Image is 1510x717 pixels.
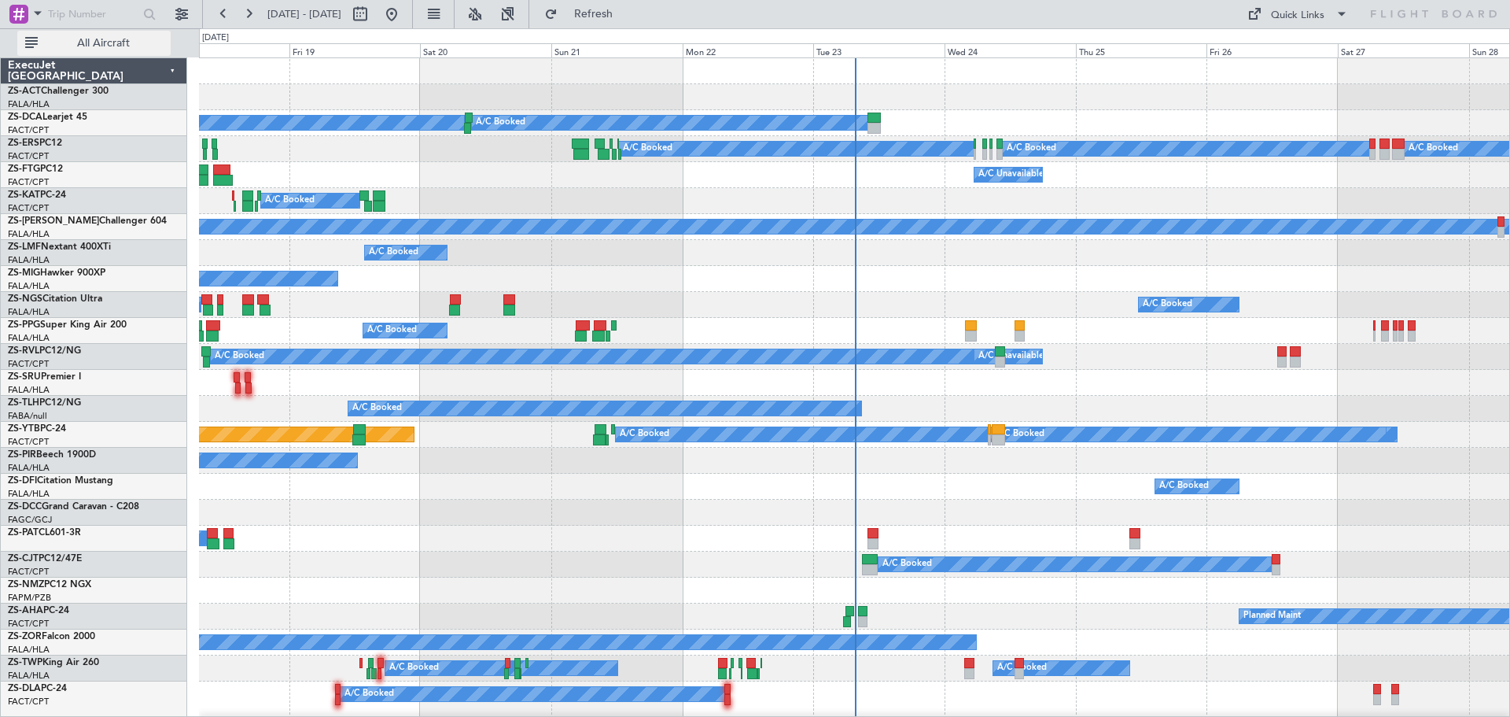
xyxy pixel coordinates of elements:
[352,397,402,420] div: A/C Booked
[537,2,632,27] button: Refresh
[8,632,95,641] a: ZS-ZORFalcon 2000
[8,254,50,266] a: FALA/HLA
[8,346,81,356] a: ZS-RVLPC12/NG
[8,124,49,136] a: FACT/CPT
[8,280,50,292] a: FALA/HLA
[8,87,41,96] span: ZS-ACT
[8,398,39,408] span: ZS-TLH
[882,553,932,576] div: A/C Booked
[8,606,69,615] a: ZS-AHAPC-24
[1271,8,1324,24] div: Quick Links
[8,113,42,122] span: ZS-DCA
[8,87,109,96] a: ZS-ACTChallenger 300
[1143,293,1192,316] div: A/C Booked
[8,436,49,448] a: FACT/CPT
[8,164,40,174] span: ZS-FTG
[267,7,341,21] span: [DATE] - [DATE]
[1159,475,1209,498] div: A/C Booked
[1007,137,1056,161] div: A/C Booked
[8,320,127,330] a: ZS-PPGSuper King Air 200
[8,139,62,148] a: ZS-ERSPC12
[8,190,66,200] a: ZS-KATPC-24
[8,696,49,708] a: FACT/CPT
[8,410,47,422] a: FABA/null
[8,566,49,578] a: FACT/CPT
[1206,43,1338,57] div: Fri 26
[17,31,171,56] button: All Aircraft
[8,372,41,382] span: ZS-SRU
[202,31,229,45] div: [DATE]
[8,424,66,434] a: ZS-YTBPC-24
[367,319,417,342] div: A/C Booked
[8,450,96,460] a: ZS-PIRBeech 1900D
[8,502,42,512] span: ZS-DCC
[8,488,50,500] a: FALA/HLA
[8,632,42,641] span: ZS-ZOR
[8,242,41,252] span: ZS-LMF
[978,163,1044,187] div: A/C Unavailable
[8,476,113,486] a: ZS-DFICitation Mustang
[8,139,39,148] span: ZS-ERS
[8,372,81,382] a: ZS-SRUPremier I
[8,424,40,434] span: ZS-YTB
[8,216,167,226] a: ZS-[PERSON_NAME]Challenger 604
[813,43,945,57] div: Tue 23
[8,514,52,526] a: FAGC/GCJ
[8,164,63,174] a: ZS-FTGPC12
[8,294,42,304] span: ZS-NGS
[8,502,139,512] a: ZS-DCCGrand Caravan - C208
[561,9,627,20] span: Refresh
[8,580,44,589] span: ZS-NMZ
[8,592,51,604] a: FAPM/PZB
[8,684,67,693] a: ZS-DLAPC-24
[8,450,36,460] span: ZS-PIR
[8,618,49,630] a: FACT/CPT
[995,423,1044,446] div: A/C Booked
[1409,137,1458,161] div: A/C Booked
[8,216,99,226] span: ZS-[PERSON_NAME]
[8,268,105,278] a: ZS-MIGHawker 900XP
[8,150,49,162] a: FACT/CPT
[215,345,264,368] div: A/C Booked
[344,682,394,706] div: A/C Booked
[420,43,551,57] div: Sat 20
[8,476,37,486] span: ZS-DFI
[945,43,1076,57] div: Wed 24
[8,384,50,396] a: FALA/HLA
[8,320,40,330] span: ZS-PPG
[8,670,50,682] a: FALA/HLA
[8,176,49,188] a: FACT/CPT
[8,462,50,474] a: FALA/HLA
[551,43,683,57] div: Sun 21
[8,580,91,589] a: ZS-NMZPC12 NGX
[41,38,166,49] span: All Aircraft
[265,189,315,213] div: A/C Booked
[369,241,418,264] div: A/C Booked
[8,346,39,356] span: ZS-RVL
[1338,43,1469,57] div: Sat 27
[8,202,49,214] a: FACT/CPT
[8,268,40,278] span: ZS-MIG
[623,137,672,161] div: A/C Booked
[1076,43,1207,57] div: Thu 25
[8,554,82,564] a: ZS-CJTPC12/47E
[8,684,41,693] span: ZS-DLA
[8,358,49,370] a: FACT/CPT
[8,528,81,538] a: ZS-PATCL601-3R
[8,294,102,304] a: ZS-NGSCitation Ultra
[978,345,1044,368] div: A/C Unavailable
[8,98,50,110] a: FALA/HLA
[8,554,39,564] span: ZS-CJT
[8,306,50,318] a: FALA/HLA
[8,658,42,667] span: ZS-TWP
[158,43,289,57] div: Thu 18
[476,111,525,135] div: A/C Booked
[8,606,43,615] span: ZS-AHA
[997,656,1047,680] div: A/C Booked
[620,423,669,446] div: A/C Booked
[1239,2,1356,27] button: Quick Links
[8,242,111,252] a: ZS-LMFNextant 400XTi
[8,644,50,656] a: FALA/HLA
[8,658,99,667] a: ZS-TWPKing Air 260
[289,43,421,57] div: Fri 19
